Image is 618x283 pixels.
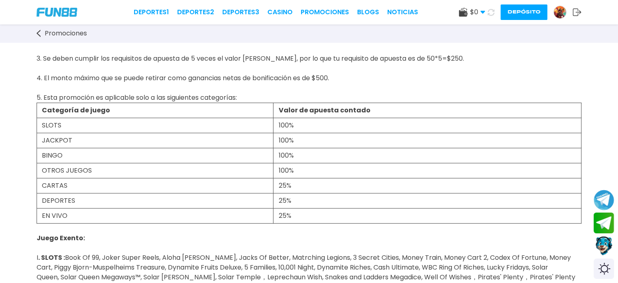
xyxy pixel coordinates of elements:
a: CASINO [267,7,293,17]
span: 25% [278,181,291,190]
span: SLOTS [42,121,61,130]
strong: . SLOTS : [38,253,65,262]
a: NOTICIAS [387,7,418,17]
span: $ 0 [470,7,485,17]
span: JACKPOT [42,136,72,145]
div: Switch theme [594,259,614,279]
a: Deportes3 [222,7,259,17]
span: 100% [278,136,293,145]
a: Deportes1 [134,7,169,17]
span: 25% [278,196,291,205]
button: Join telegram [594,213,614,234]
strong: Valor de apuesta contado [278,105,370,115]
button: Depósito [501,4,547,20]
span: DEPORTES [42,196,75,205]
span: 100% [278,151,293,160]
span: EN VIVO [42,211,67,220]
span: CARTAS [42,181,67,190]
span: 100% [278,166,293,175]
a: Promociones [37,29,95,38]
a: BLOGS [357,7,379,17]
span: BINGO [42,151,63,160]
a: Promociones [301,7,349,17]
button: Contact customer service [594,235,614,257]
a: Avatar [553,6,572,19]
span: Promociones [45,29,87,38]
strong: Categoría de juego [42,105,110,115]
img: Avatar [554,6,566,18]
span: 25% [278,211,291,220]
a: Deportes2 [177,7,214,17]
span: OTROS JUEGOS [42,166,92,175]
strong: Juego Exento: [37,233,85,243]
img: Company Logo [37,8,77,17]
button: Join telegram channel [594,189,614,211]
span: 100% [278,121,293,130]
